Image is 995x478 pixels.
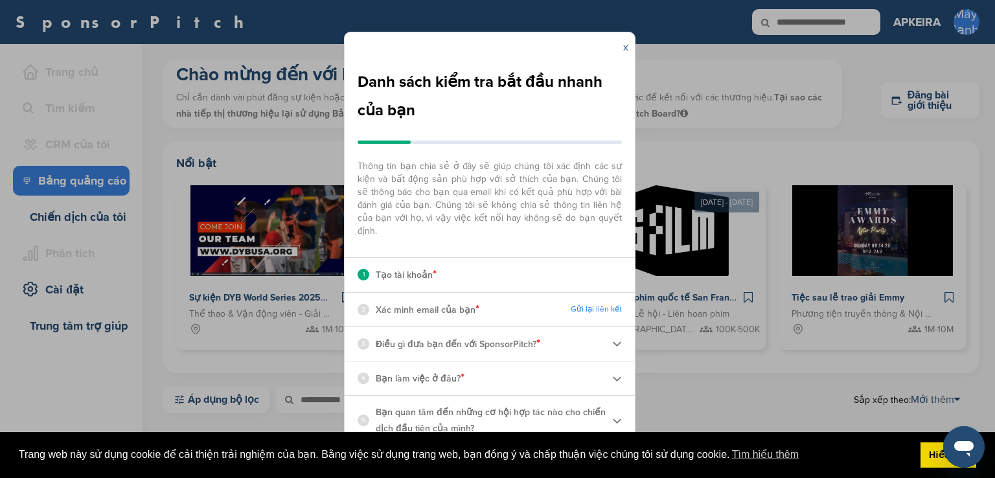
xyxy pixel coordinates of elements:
[730,445,801,464] a: tìm hiểu thêm về cookie
[376,373,461,384] font: Bạn làm việc ở đâu?
[929,450,968,460] font: Hiểu rồi!
[612,374,622,383] img: Mũi tên danh sách kiểm tra 2
[943,426,985,468] iframe: Nút khởi động cửa sổ tin nhắn
[358,161,622,236] font: Thông tin bạn chia sẻ ở đây sẽ giúp chúng tôi xác định các sự kiện và bất động sản phù hợp với sở...
[361,374,365,382] font: 4
[361,306,365,313] font: 2
[19,449,730,460] font: Trang web này sử dụng cookie để cải thiện trải nghiệm của bạn. Bằng việc sử dụng trang web, bạn đ...
[361,340,365,348] font: 3
[612,416,622,426] img: Mũi tên danh sách kiểm tra 2
[358,73,602,120] font: Danh sách kiểm tra bắt đầu nhanh của bạn
[376,339,536,350] font: Điều gì đưa bạn đến với SponsorPitch?
[571,304,622,314] a: Gửi lại liên kết
[921,442,977,468] a: bỏ qua thông báo cookie
[612,339,622,348] img: Mũi tên danh sách kiểm tra 2
[363,271,365,279] font: 1
[361,416,365,424] font: 5
[376,304,475,315] font: Xác minh email của bạn
[376,269,433,280] font: Tạo tài khoản
[623,41,628,54] a: x
[376,407,606,434] font: Bạn quan tâm đến những cơ hội hợp tác nào cho chiến dịch đầu tiên của mình?
[732,449,799,460] font: Tìm hiểu thêm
